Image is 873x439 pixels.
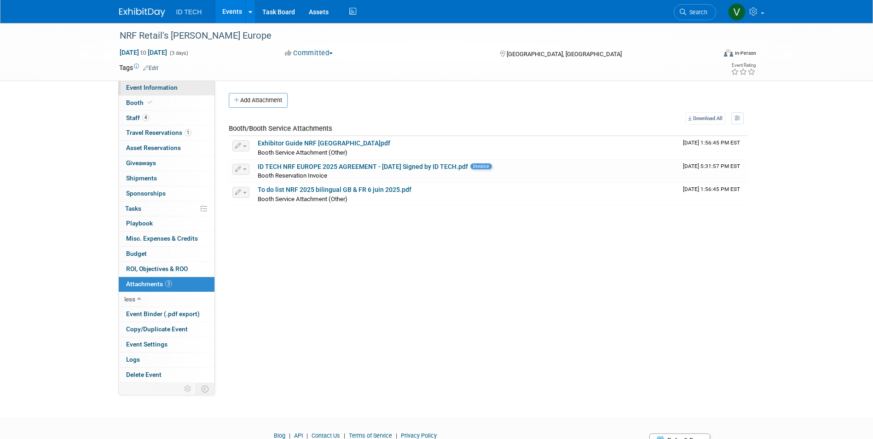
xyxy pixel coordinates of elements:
a: Download All [685,112,725,125]
span: ROI, Objectives & ROO [126,265,188,272]
span: Giveaways [126,159,156,167]
span: Booth [126,99,154,106]
a: Event Binder (.pdf export) [119,307,214,322]
span: | [287,432,293,439]
a: Booth [119,96,214,110]
span: less [124,295,135,303]
a: Budget [119,247,214,261]
span: Upload Timestamp [683,139,740,146]
img: ExhibitDay [119,8,165,17]
span: Search [686,9,707,16]
div: Event Format [662,48,757,62]
a: To do list NRF 2025 bilingual GB & FR 6 juin 2025.pdf [258,186,411,193]
a: Event Settings [119,337,214,352]
a: Playbook [119,216,214,231]
span: Booth Reservation Invoice [258,172,327,179]
span: Event Settings [126,341,168,348]
a: Terms of Service [349,432,392,439]
img: Victoria Henzon [728,3,746,21]
span: Playbook [126,219,153,227]
span: Logs [126,356,140,363]
a: ID TECH NRF EUROPE 2025 AGREEMENT - [DATE] Signed by ID TECH.pdf [258,163,468,170]
a: less [119,292,214,307]
span: Travel Reservations [126,129,191,136]
span: Attachments [126,280,172,288]
a: Staff4 [119,111,214,126]
a: Giveaways [119,156,214,171]
span: (3 days) [169,50,188,56]
a: Contact Us [312,432,340,439]
a: Travel Reservations1 [119,126,214,140]
span: Booth/Booth Service Attachments [229,124,332,133]
a: Attachments3 [119,277,214,292]
span: Booth Service Attachment (Other) [258,196,347,202]
a: ROI, Objectives & ROO [119,262,214,277]
a: Misc. Expenses & Credits [119,231,214,246]
span: Event Binder (.pdf export) [126,310,200,318]
div: In-Person [734,50,756,57]
a: Privacy Policy [401,432,437,439]
span: Booth Service Attachment (Other) [258,149,347,156]
span: Misc. Expenses & Credits [126,235,198,242]
div: Event Rating [731,63,756,68]
a: Search [674,4,716,20]
a: Edit [143,65,158,71]
span: | [341,432,347,439]
span: Invoice [470,163,492,169]
a: Logs [119,352,214,367]
a: Exhibitor Guide NRF [GEOGRAPHIC_DATA]pdf [258,139,390,147]
span: Sponsorships [126,190,166,197]
span: 3 [165,280,172,287]
span: Asset Reservations [126,144,181,151]
button: Committed [282,48,336,58]
span: to [139,49,148,56]
a: Copy/Duplicate Event [119,322,214,337]
div: NRF Retail's [PERSON_NAME] Europe [116,28,702,44]
span: Event Information [126,84,178,91]
span: | [393,432,399,439]
span: Copy/Duplicate Event [126,325,188,333]
span: [GEOGRAPHIC_DATA], [GEOGRAPHIC_DATA] [507,51,622,58]
a: Event Information [119,81,214,95]
a: Shipments [119,171,214,186]
span: Staff [126,114,149,121]
a: Blog [274,432,285,439]
button: Add Attachment [229,93,288,108]
td: Upload Timestamp [679,183,747,206]
td: Upload Timestamp [679,160,747,183]
span: Tasks [125,205,141,212]
span: Upload Timestamp [683,186,740,192]
span: Upload Timestamp [683,163,740,169]
span: Budget [126,250,147,257]
span: ID TECH [176,8,202,16]
td: Personalize Event Tab Strip [180,383,196,395]
span: 1 [185,129,191,136]
a: Tasks [119,202,214,216]
span: Delete Event [126,371,162,378]
span: Shipments [126,174,157,182]
a: API [294,432,303,439]
img: Format-Inperson.png [724,49,733,57]
a: Asset Reservations [119,141,214,156]
td: Toggle Event Tabs [196,383,214,395]
a: Sponsorships [119,186,214,201]
td: Tags [119,63,158,72]
span: 4 [142,114,149,121]
a: Delete Event [119,368,214,382]
i: Booth reservation complete [148,100,152,105]
td: Upload Timestamp [679,136,747,159]
span: [DATE] [DATE] [119,48,168,57]
span: | [304,432,310,439]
